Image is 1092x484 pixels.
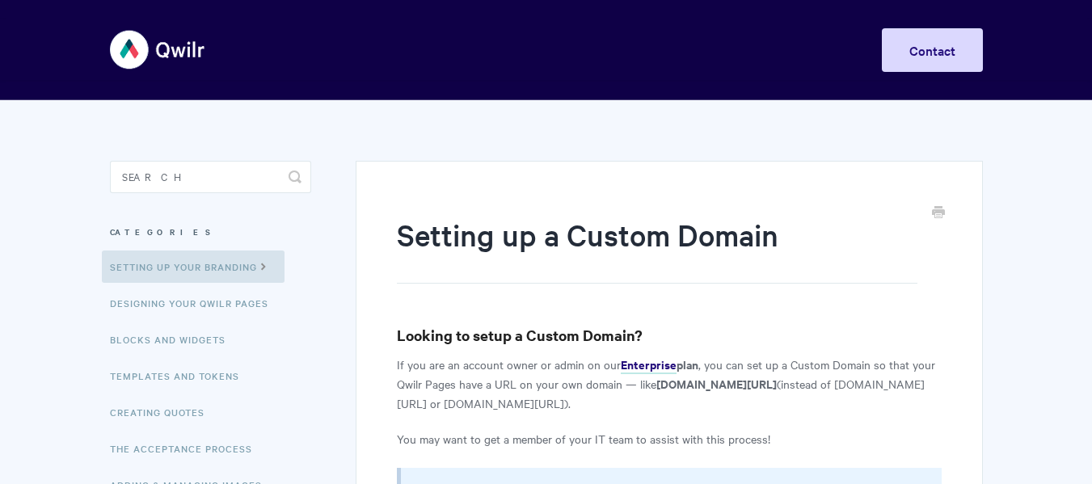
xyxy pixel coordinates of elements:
a: Designing Your Qwilr Pages [110,287,280,319]
strong: plan [677,356,698,372]
h3: Looking to setup a Custom Domain? [397,324,941,347]
p: You may want to get a member of your IT team to assist with this process! [397,429,941,448]
a: Print this Article [932,204,945,222]
a: Setting up your Branding [102,250,285,283]
strong: Enterprise [621,356,677,372]
h3: Categories [110,217,311,246]
a: Creating Quotes [110,396,217,428]
a: Blocks and Widgets [110,323,238,356]
a: Templates and Tokens [110,360,251,392]
a: Contact [882,28,983,72]
img: Qwilr Help Center [110,19,206,80]
input: Search [110,161,311,193]
a: The Acceptance Process [110,432,264,465]
p: If you are an account owner or admin on our , you can set up a Custom Domain so that your Qwilr P... [397,355,941,413]
strong: [DOMAIN_NAME][URL] [656,375,777,392]
h1: Setting up a Custom Domain [397,214,917,284]
a: Enterprise [621,356,677,374]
